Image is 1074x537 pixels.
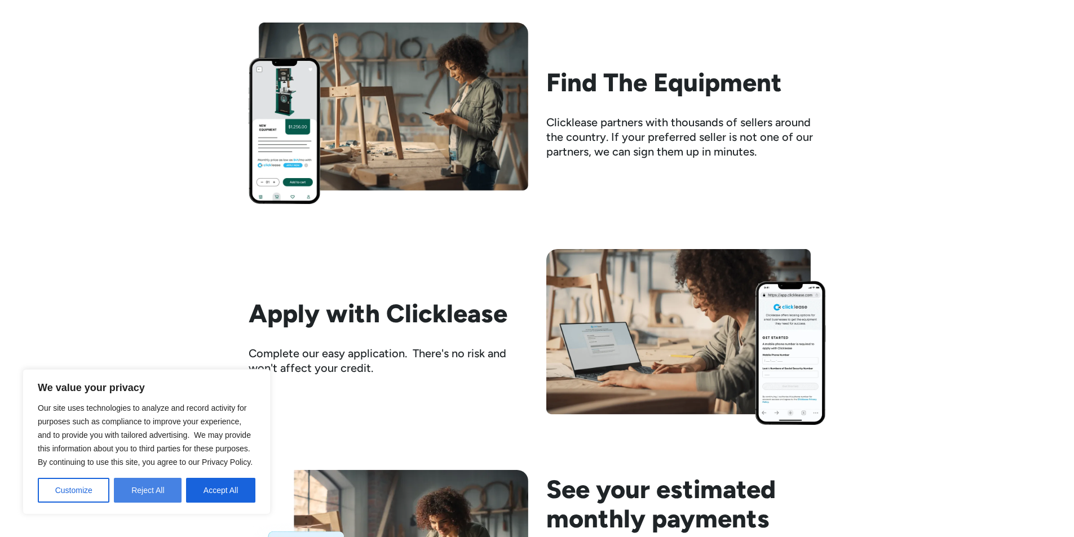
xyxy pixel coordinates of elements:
span: Our site uses technologies to analyze and record activity for purposes such as compliance to impr... [38,403,253,467]
p: We value your privacy [38,381,255,394]
div: We value your privacy [23,369,271,514]
div: Clicklease partners with thousands of sellers around the country. If your preferred seller is not... [546,115,826,159]
img: Woman filling out clicklease get started form on her computer [546,249,826,424]
button: Reject All [114,478,182,503]
div: Complete our easy application. There's no risk and won't affect your credit. [249,346,528,375]
img: Woman looking at her phone while standing beside her workbench with half assembled chair [249,23,528,204]
button: Customize [38,478,109,503]
h2: Apply with Clicklease [249,299,528,328]
button: Accept All [186,478,255,503]
h2: Find The Equipment [546,68,826,97]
